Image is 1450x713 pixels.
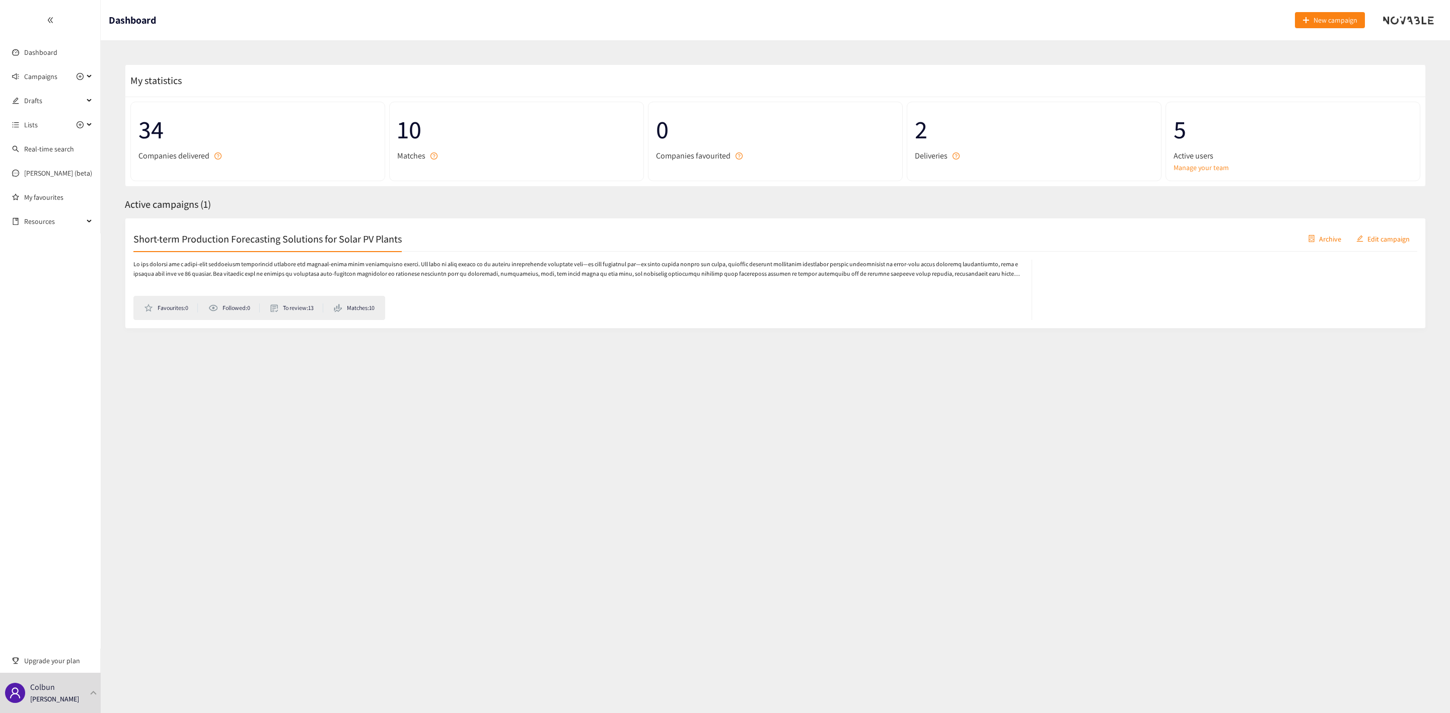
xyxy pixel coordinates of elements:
span: plus [1302,17,1310,25]
span: double-left [47,17,54,24]
span: edit [1356,235,1363,243]
span: unordered-list [12,121,19,128]
a: My favourites [24,187,93,207]
span: Lists [24,115,38,135]
span: Drafts [24,91,84,111]
li: Followed: 0 [208,303,260,312]
span: Active campaigns ( 1 ) [125,198,211,211]
li: To review: 13 [270,303,324,312]
p: Lo ips dolorsi ame c adipi-elit seddoeiusm temporincid utlabore etd magnaal-enima minim veniamqui... [133,260,1022,279]
a: Manage your team [1174,162,1412,173]
span: Companies favourited [656,149,731,162]
span: book [12,218,19,225]
span: Companies delivered [138,149,209,162]
span: Resources [24,211,84,231]
span: plus-circle [77,73,84,80]
span: 2 [915,110,1153,149]
span: Campaigns [24,66,57,87]
span: My statistics [125,74,182,87]
span: edit [12,97,19,104]
span: question-circle [736,152,743,160]
button: editEdit campaign [1349,230,1417,247]
button: containerArchive [1300,230,1349,247]
span: sound [12,73,19,80]
a: Short-term Production Forecasting Solutions for Solar PV PlantscontainerArchiveeditEdit campaignL... [125,218,1426,329]
span: container [1308,235,1315,243]
button: plusNew campaign [1295,12,1365,28]
span: question-circle [953,152,960,160]
span: question-circle [214,152,222,160]
h2: Short-term Production Forecasting Solutions for Solar PV Plants [133,231,402,246]
span: 0 [656,110,895,149]
span: 5 [1174,110,1412,149]
span: 10 [397,110,636,149]
span: Archive [1319,233,1341,244]
a: Dashboard [24,48,57,57]
span: Edit campaign [1367,233,1410,244]
span: question-circle [430,152,438,160]
li: Matches: 10 [334,303,375,312]
a: [PERSON_NAME] (beta) [24,169,92,178]
span: 34 [138,110,377,149]
span: plus-circle [77,121,84,128]
a: Real-time search [24,144,74,153]
span: Matches [397,149,425,162]
span: Deliveries [915,149,948,162]
span: Active users [1174,149,1213,162]
li: Favourites: 0 [144,303,198,312]
div: Widget de chat [1400,665,1450,713]
span: New campaign [1314,15,1357,26]
iframe: Chat Widget [1400,665,1450,713]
